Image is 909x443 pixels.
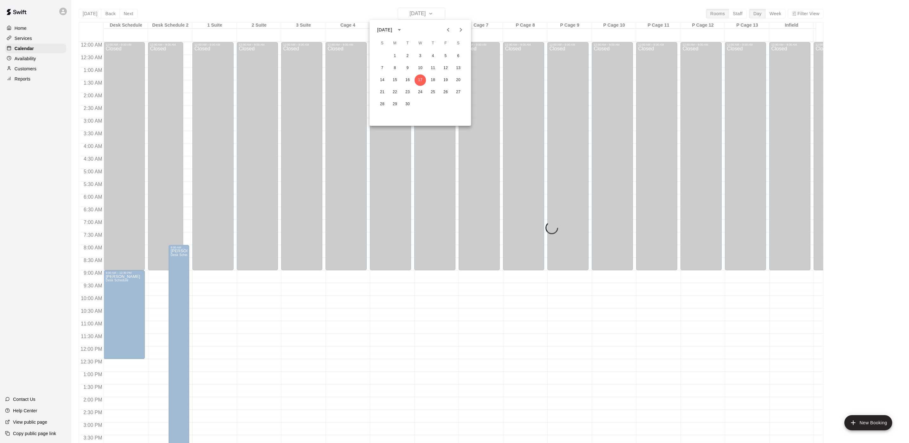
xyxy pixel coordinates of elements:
button: 2 [402,50,413,62]
button: 30 [402,99,413,110]
button: 16 [402,74,413,86]
button: 1 [389,50,401,62]
button: 20 [453,74,464,86]
button: 10 [415,62,426,74]
button: 19 [440,74,451,86]
button: 25 [427,87,439,98]
button: 11 [427,62,439,74]
button: calendar view is open, switch to year view [394,24,405,35]
button: 14 [377,74,388,86]
button: 18 [427,74,439,86]
button: 29 [389,99,401,110]
button: 8 [389,62,401,74]
button: 6 [453,50,464,62]
button: 21 [377,87,388,98]
button: 7 [377,62,388,74]
span: Friday [440,37,451,50]
button: 27 [453,87,464,98]
span: Sunday [377,37,388,50]
span: Thursday [427,37,439,50]
button: Previous month [442,23,454,36]
div: [DATE] [377,27,392,33]
button: 22 [389,87,401,98]
span: Saturday [453,37,464,50]
button: 24 [415,87,426,98]
button: 9 [402,62,413,74]
button: 4 [427,50,439,62]
button: 28 [377,99,388,110]
button: Next month [454,23,467,36]
span: Wednesday [415,37,426,50]
button: 15 [389,74,401,86]
button: 13 [453,62,464,74]
span: Tuesday [402,37,413,50]
button: 17 [415,74,426,86]
span: Monday [389,37,401,50]
button: 5 [440,50,451,62]
button: 3 [415,50,426,62]
button: 26 [440,87,451,98]
button: 23 [402,87,413,98]
button: 12 [440,62,451,74]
